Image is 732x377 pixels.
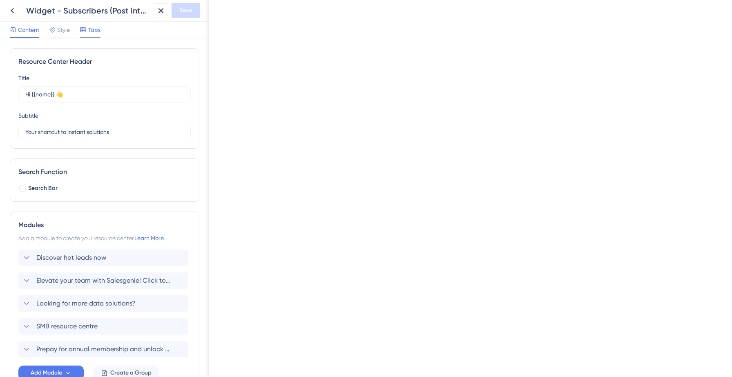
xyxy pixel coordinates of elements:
div: Title [18,73,29,83]
div: Looking for more data solutions? [18,295,191,312]
div: Modules [18,220,191,230]
span: Content [18,25,39,35]
div: Search Function [18,167,191,177]
a: Learn More. [134,235,165,241]
span: Search Bar [28,183,58,193]
span: Prepay for annual membership and unlock a 25% discount [36,344,171,354]
span: Save [179,6,192,16]
div: Prepay for annual membership and unlock a 25% discount [18,341,191,357]
div: Widget - Subscribers (Post internal feedback) [26,5,150,16]
input: Title [25,90,184,99]
div: Elevate your team with Salesgenie! Click to know how [18,272,191,289]
div: Resource Center Header [18,57,191,67]
span: Add a module to create your resource center. [18,235,134,241]
div: Discover hot leads now [18,250,191,266]
span: Elevate your team with Salesgenie! Click to know how [36,276,171,286]
div: SMB resource centre [18,318,191,335]
span: Discover hot leads now [36,253,106,263]
span: Style [57,25,70,35]
input: Description [25,127,184,136]
button: Save [172,3,200,18]
div: Subtitle [18,111,38,120]
span: SMB resource centre [36,321,98,331]
span: Looking for more data solutions? [36,299,136,308]
span: Tabs [88,25,100,35]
